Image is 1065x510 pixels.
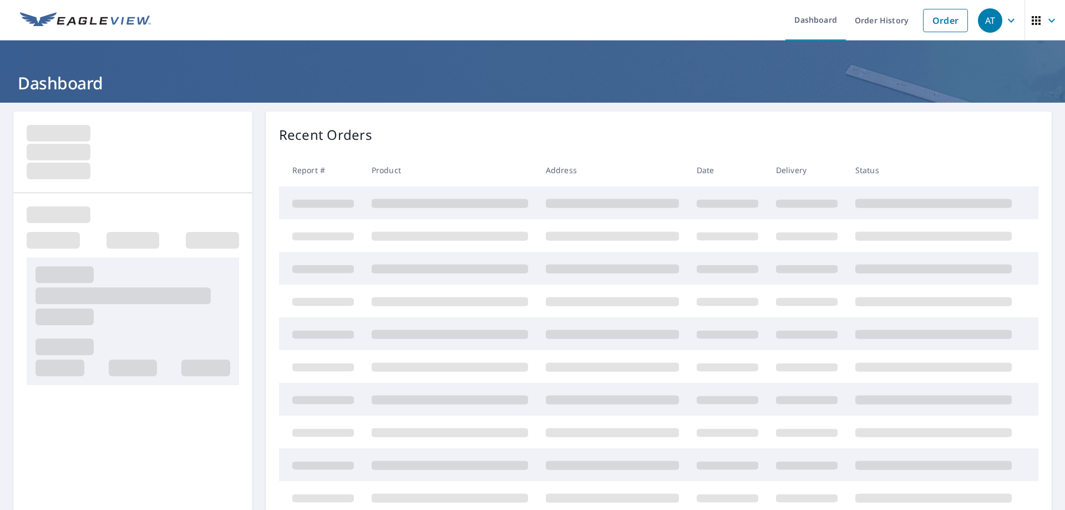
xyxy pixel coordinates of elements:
h1: Dashboard [13,72,1052,94]
th: Date [688,154,767,186]
p: Recent Orders [279,125,372,145]
th: Address [537,154,688,186]
div: AT [978,8,1002,33]
th: Report # [279,154,363,186]
th: Delivery [767,154,846,186]
th: Status [846,154,1021,186]
a: Order [923,9,968,32]
img: EV Logo [20,12,151,29]
th: Product [363,154,537,186]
